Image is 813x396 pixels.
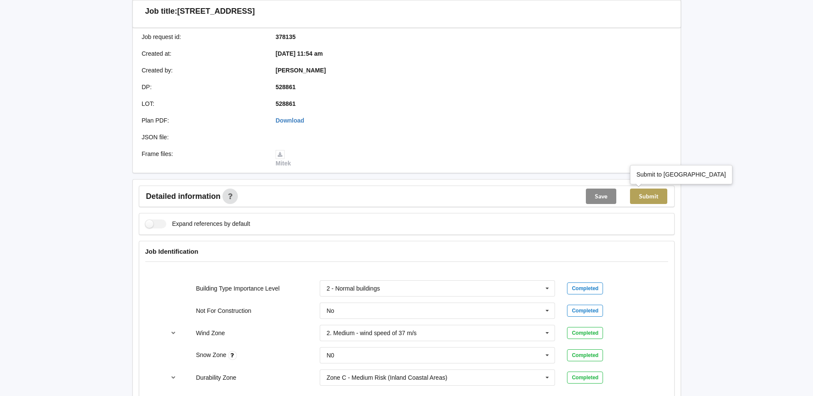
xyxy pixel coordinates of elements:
a: Mitek [276,150,291,167]
div: Plan PDF : [136,116,270,125]
div: Completed [567,349,603,361]
div: N0 [327,352,334,358]
h3: [STREET_ADDRESS] [177,6,255,16]
div: Submit to [GEOGRAPHIC_DATA] [636,170,726,179]
b: [DATE] 11:54 am [276,50,323,57]
button: reference-toggle [165,325,182,341]
div: 2 - Normal buildings [327,285,380,291]
b: [PERSON_NAME] [276,67,326,74]
div: LOT : [136,99,270,108]
div: Created by : [136,66,270,75]
a: Download [276,117,304,124]
div: Completed [567,372,603,384]
b: 528861 [276,84,296,90]
b: 528861 [276,100,296,107]
div: Created at : [136,49,270,58]
div: 2. Medium - wind speed of 37 m/s [327,330,417,336]
div: JSON file : [136,133,270,141]
button: reference-toggle [165,370,182,385]
h3: Job title: [145,6,177,16]
button: Submit [630,189,667,204]
label: Snow Zone [196,351,228,358]
label: Wind Zone [196,330,225,336]
span: Detailed information [146,192,221,200]
div: No [327,308,334,314]
label: Building Type Importance Level [196,285,279,292]
label: Not For Construction [196,307,251,314]
div: Completed [567,327,603,339]
div: DP : [136,83,270,91]
h4: Job Identification [145,247,668,255]
div: Completed [567,282,603,294]
div: Frame files : [136,150,270,168]
div: Job request id : [136,33,270,41]
label: Expand references by default [145,219,250,228]
label: Durability Zone [196,374,236,381]
b: 378135 [276,33,296,40]
div: Completed [567,305,603,317]
div: Zone C - Medium Risk (Inland Coastal Areas) [327,375,447,381]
